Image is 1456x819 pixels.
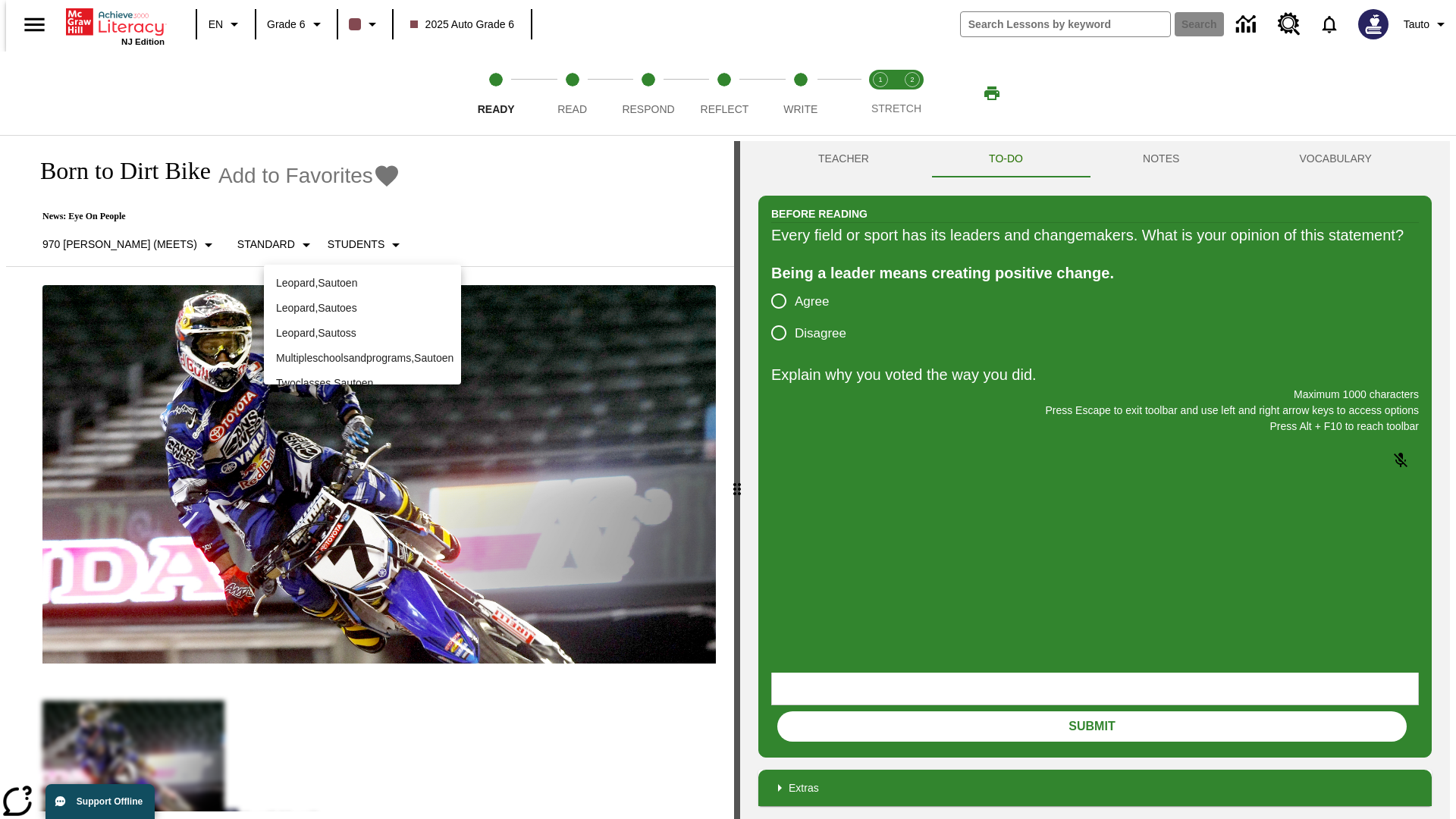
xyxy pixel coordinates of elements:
p: Multipleschoolsandprograms , Sautoen [276,350,449,366]
p: Twoclasses , Sautoen [276,375,449,391]
p: Leopard , Sautoss [276,325,449,341]
p: Leopard , Sautoen [276,275,449,291]
p: Leopard , Sautoes [276,300,449,316]
body: Explain why you voted the way you did. Maximum 1000 characters Press Alt + F10 to reach toolbar P... [6,12,221,26]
